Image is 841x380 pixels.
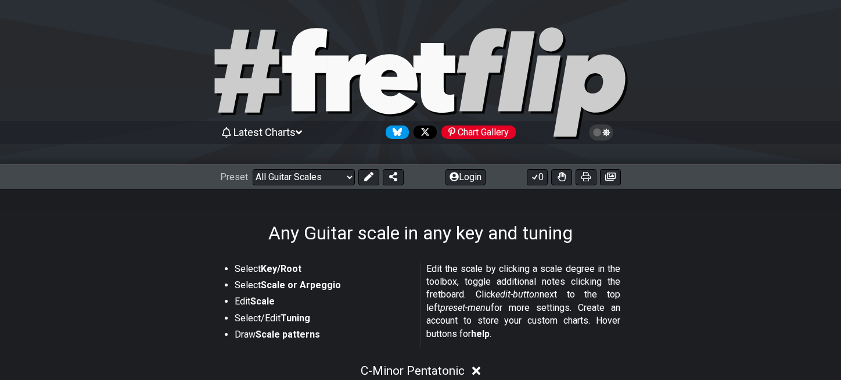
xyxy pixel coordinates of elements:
span: C - Minor Pentatonic [361,364,465,378]
button: Edit Preset [358,169,379,185]
p: Edit the scale by clicking a scale degree in the toolbox, toggle additional notes clicking the fr... [426,263,620,340]
strong: help [471,328,490,339]
em: preset-menu [440,302,491,313]
strong: Scale patterns [256,329,320,340]
li: Select [235,263,412,279]
strong: Scale [250,296,275,307]
a: #fretflip at Pinterest [437,126,516,139]
li: Select [235,279,412,295]
li: Select/Edit [235,312,412,328]
select: Preset [253,169,355,185]
button: Login [445,169,486,185]
h1: Any Guitar scale in any key and tuning [268,222,573,244]
strong: Scale or Arpeggio [261,279,341,291]
a: Follow #fretflip at X [409,126,437,139]
a: Follow #fretflip at Bluesky [381,126,409,139]
span: Preset [220,171,248,182]
button: Share Preset [383,169,404,185]
button: 0 [527,169,548,185]
button: Create image [600,169,621,185]
span: Latest Charts [233,126,296,138]
button: Toggle Dexterity for all fretkits [551,169,572,185]
li: Edit [235,295,412,311]
em: edit-button [495,289,540,300]
strong: Key/Root [261,263,301,274]
div: Chart Gallery [441,126,516,139]
li: Draw [235,328,412,345]
strong: Tuning [281,313,310,324]
span: Toggle light / dark theme [595,127,608,138]
button: Print [576,169,596,185]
